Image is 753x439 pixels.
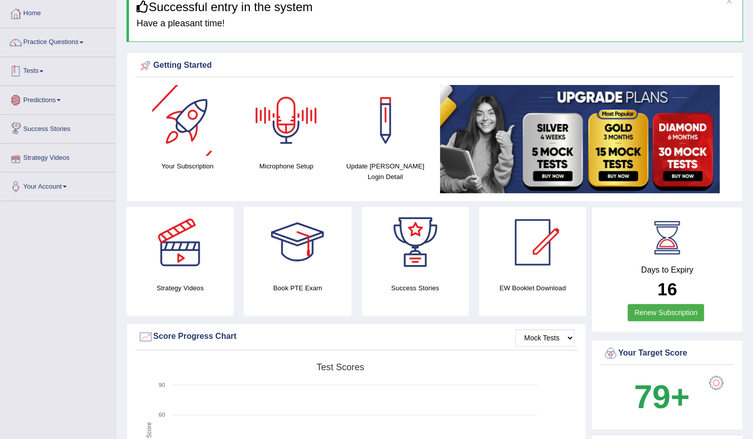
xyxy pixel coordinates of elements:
div: Your Target Score [603,346,731,361]
a: Tests [1,57,116,82]
tspan: Test scores [317,362,364,372]
text: 60 [159,412,165,418]
a: Predictions [1,86,116,111]
h4: Your Subscription [143,161,232,171]
h4: Days to Expiry [603,266,731,275]
div: Getting Started [138,58,731,73]
h4: Success Stories [362,283,469,293]
div: Score Progress Chart [138,329,574,344]
h4: Microphone Setup [242,161,331,171]
b: 79+ [634,378,689,415]
h4: Have a pleasant time! [137,19,735,29]
text: 90 [159,382,165,388]
a: Renew Subscription [628,304,704,321]
tspan: Score [146,422,153,438]
a: Success Stories [1,115,116,140]
h4: Strategy Videos [126,283,234,293]
h4: EW Booklet Download [479,283,586,293]
a: Practice Questions [1,28,116,54]
h3: Successful entry in the system [137,1,735,14]
img: small5.jpg [440,85,720,193]
a: Strategy Videos [1,144,116,169]
a: Your Account [1,172,116,198]
h4: Update [PERSON_NAME] Login Detail [341,161,430,182]
b: 16 [657,279,677,299]
h4: Book PTE Exam [244,283,351,293]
